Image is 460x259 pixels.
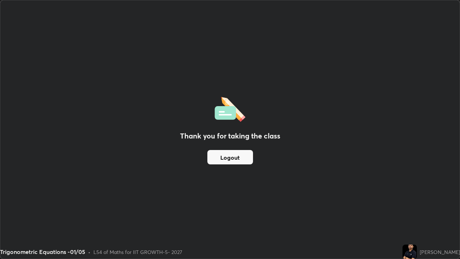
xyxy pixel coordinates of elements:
h2: Thank you for taking the class [180,131,280,141]
button: Logout [207,150,253,164]
div: [PERSON_NAME] [420,248,460,256]
div: • [88,248,91,256]
img: offlineFeedback.1438e8b3.svg [215,95,245,122]
div: L54 of Maths for IIT GROWTH-5- 2027 [93,248,182,256]
img: 735308238763499f9048cdecfa3c01cf.jpg [402,245,417,259]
